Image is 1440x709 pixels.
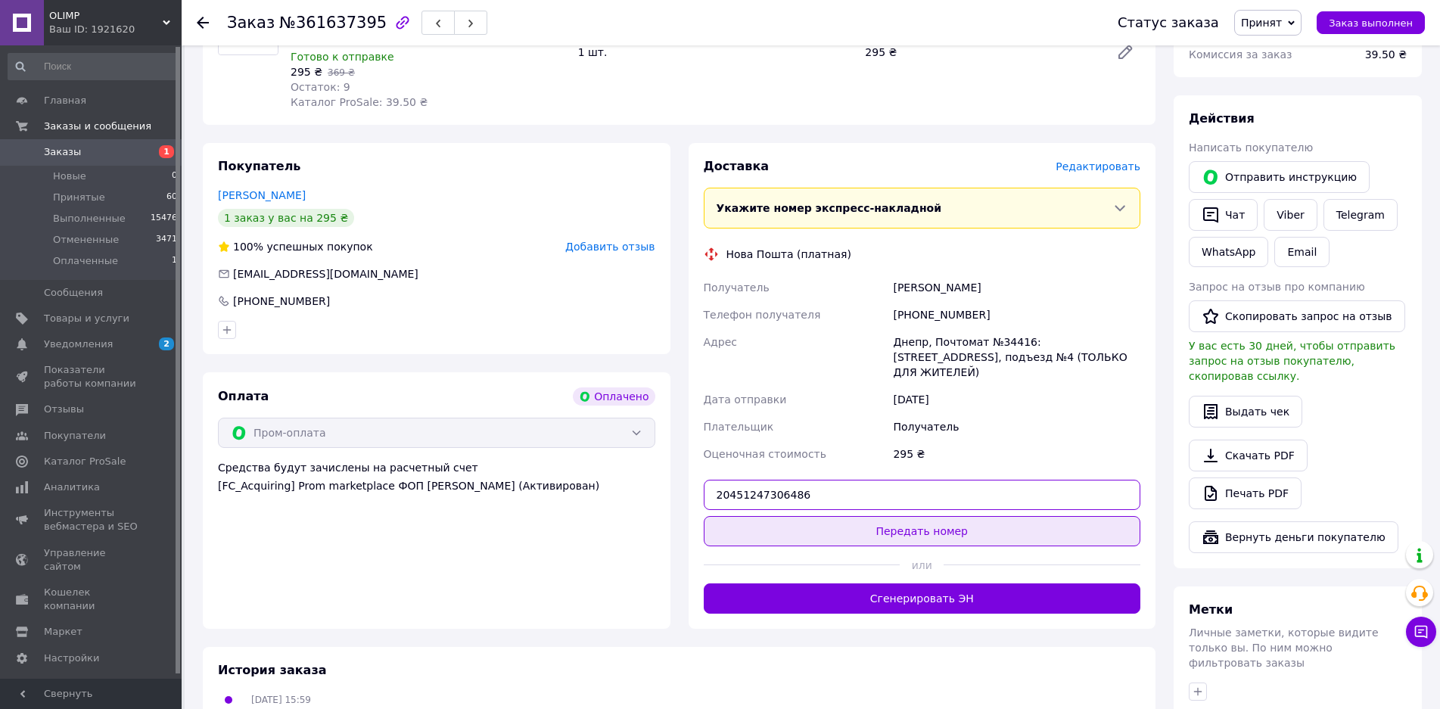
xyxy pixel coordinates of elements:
[53,233,119,247] span: Отмененные
[291,81,350,93] span: Остаток: 9
[1189,477,1302,509] a: Печать PDF
[166,191,177,204] span: 60
[218,460,655,493] div: Средства будут зачислены на расчетный счет
[44,312,129,325] span: Товары и услуги
[291,96,428,108] span: Каталог ProSale: 39.50 ₴
[890,328,1143,386] div: Днепр, Почтомат №34416: [STREET_ADDRESS], подъезд №4 (ТОЛЬКО ДЛЯ ЖИТЕЛЕЙ)
[704,480,1141,510] input: Номер экспресс-накладной
[1323,199,1398,231] a: Telegram
[44,651,99,665] span: Настройки
[53,169,86,183] span: Новые
[1118,15,1219,30] div: Статус заказа
[704,309,821,321] span: Телефон получателя
[49,9,163,23] span: OLIMP
[44,337,113,351] span: Уведомления
[44,145,81,159] span: Заказы
[159,337,174,350] span: 2
[44,94,86,107] span: Главная
[1189,141,1313,154] span: Написать покупателю
[44,120,151,133] span: Заказы и сообщения
[890,386,1143,413] div: [DATE]
[1406,617,1436,647] button: Чат с покупателем
[44,546,140,574] span: Управление сайтом
[44,506,140,533] span: Инструменты вебмастера и SEO
[53,254,118,268] span: Оплаченные
[218,478,655,493] div: [FC_Acquiring] Prom marketplace ФОП [PERSON_NAME] (Активирован)
[218,663,327,677] span: История заказа
[218,189,306,201] a: [PERSON_NAME]
[890,440,1143,468] div: 295 ₴
[859,42,1104,63] div: 295 ₴
[1189,300,1405,332] button: Скопировать запрос на отзыв
[44,480,100,494] span: Аналитика
[704,583,1141,614] button: Сгенерировать ЭН
[218,159,300,173] span: Покупатель
[890,413,1143,440] div: Получатель
[572,42,860,63] div: 1 шт.
[1329,17,1413,29] span: Заказ выполнен
[1264,199,1317,231] a: Viber
[1189,111,1255,126] span: Действия
[1317,11,1425,34] button: Заказ выполнен
[1189,199,1258,231] button: Чат
[291,66,322,78] span: 295 ₴
[151,212,177,225] span: 15476
[704,336,737,348] span: Адрес
[704,448,827,460] span: Оценочная стоимость
[1189,602,1233,617] span: Метки
[218,389,269,403] span: Оплата
[1189,281,1365,293] span: Запрос на отзыв про компанию
[1189,48,1292,61] span: Комиссия за заказ
[159,145,174,158] span: 1
[233,241,263,253] span: 100%
[53,191,105,204] span: Принятые
[227,14,275,32] span: Заказ
[279,14,387,32] span: №361637395
[717,202,942,214] span: Укажите номер экспресс-накладной
[172,254,177,268] span: 1
[1110,37,1140,67] a: Редактировать
[291,51,394,63] span: Готово к отправке
[251,695,311,705] span: [DATE] 15:59
[49,23,182,36] div: Ваш ID: 1921620
[1189,396,1302,428] button: Выдать чек
[197,15,209,30] div: Вернуться назад
[565,241,655,253] span: Добавить отзыв
[1241,17,1282,29] span: Принят
[704,281,770,294] span: Получатель
[44,625,82,639] span: Маркет
[172,169,177,183] span: 0
[1189,161,1370,193] button: Отправить инструкцию
[156,233,177,247] span: 3471
[573,387,655,406] div: Оплачено
[44,586,140,613] span: Кошелек компании
[328,67,355,78] span: 369 ₴
[1189,521,1398,553] button: Вернуть деньги покупателю
[44,429,106,443] span: Покупатели
[1189,627,1379,669] span: Личные заметки, которые видите только вы. По ним можно фильтровать заказы
[704,421,774,433] span: Плательщик
[1189,237,1268,267] a: WhatsApp
[8,53,179,80] input: Поиск
[1189,440,1308,471] a: Скачать PDF
[704,159,770,173] span: Доставка
[53,212,126,225] span: Выполненные
[44,403,84,416] span: Отзывы
[44,286,103,300] span: Сообщения
[232,294,331,309] div: [PHONE_NUMBER]
[723,247,855,262] div: Нова Пошта (платная)
[44,363,140,390] span: Показатели работы компании
[890,274,1143,301] div: [PERSON_NAME]
[218,239,373,254] div: успешных покупок
[218,209,354,227] div: 1 заказ у вас на 295 ₴
[900,558,944,573] span: или
[233,268,418,280] span: [EMAIL_ADDRESS][DOMAIN_NAME]
[44,455,126,468] span: Каталог ProSale
[1189,340,1395,382] span: У вас есть 30 дней, чтобы отправить запрос на отзыв покупателю, скопировав ссылку.
[1056,160,1140,173] span: Редактировать
[704,516,1141,546] button: Передать номер
[1365,48,1407,61] span: 39.50 ₴
[1274,237,1330,267] button: Email
[704,393,787,406] span: Дата отправки
[890,301,1143,328] div: [PHONE_NUMBER]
